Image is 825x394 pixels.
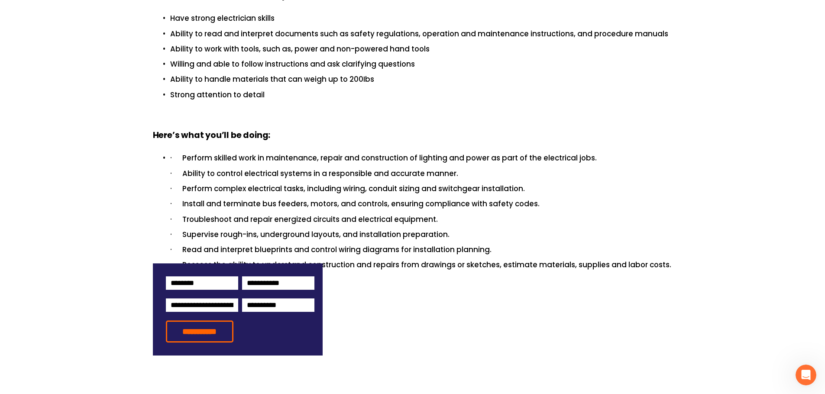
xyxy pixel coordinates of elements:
[170,244,673,256] p: · Read and interpret blueprints and control wiring diagrams for installation planning.
[153,129,271,143] strong: Here’s what you’ll be doing:
[170,183,673,195] p: · Perform complex electrical tasks, including wiring, conduit sizing and switchgear installation.
[170,168,673,179] p: · Ability to control electrical systems in a responsible and accurate manner.
[170,214,673,225] p: · Troubleshoot and repair energized circuits and electrical equipment.
[170,152,673,164] p: · Perform skilled work in maintenance, repair and construction of lighting and power as part of t...
[170,89,673,101] p: Strong attention to detail
[796,365,816,385] iframe: Intercom live chat
[170,13,673,24] p: Have strong electrician skills
[170,58,673,70] p: Willing and able to follow instructions and ask clarifying questions
[170,28,673,40] p: Ability to read and interpret documents such as safety regulations, operation and maintenance ins...
[170,43,673,55] p: Ability to work with tools, such as, power and non-powered hand tools
[170,74,673,85] p: Ability to handle materials that can weigh up to 200Ibs
[170,259,673,271] p: · Possess the ability to understand construction and repairs from drawings or sketches, estimate ...
[170,229,673,240] p: · Supervise rough-ins, underground layouts, and installation preparation.
[170,198,673,210] p: · Install and terminate bus feeders, motors, and controls, ensuring compliance with safety codes.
